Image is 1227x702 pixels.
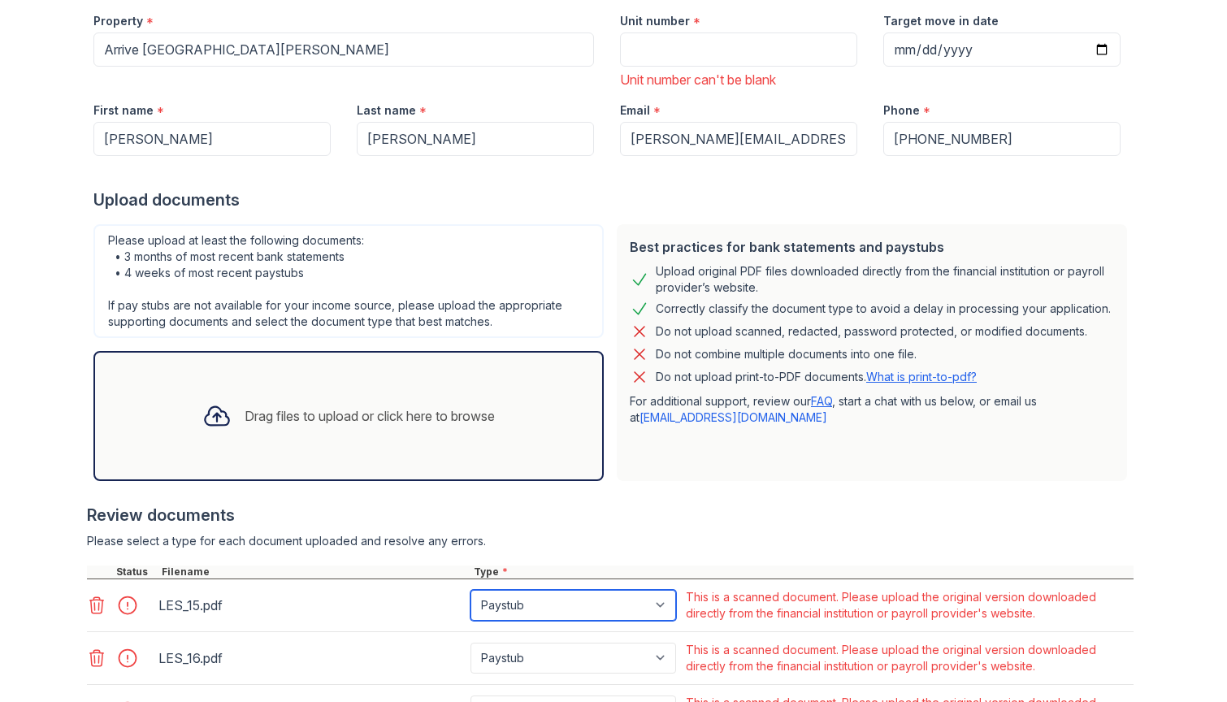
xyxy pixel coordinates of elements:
[883,13,999,29] label: Target move in date
[656,344,917,364] div: Do not combine multiple documents into one file.
[357,102,416,119] label: Last name
[811,394,832,408] a: FAQ
[620,102,650,119] label: Email
[87,504,1134,526] div: Review documents
[630,393,1114,426] p: For additional support, review our , start a chat with us below, or email us at
[686,589,1130,622] div: This is a scanned document. Please upload the original version downloaded directly from the finan...
[93,224,604,338] div: Please upload at least the following documents: • 3 months of most recent bank statements • 4 wee...
[630,237,1114,257] div: Best practices for bank statements and paystubs
[656,299,1111,318] div: Correctly classify the document type to avoid a delay in processing your application.
[640,410,827,424] a: [EMAIL_ADDRESS][DOMAIN_NAME]
[686,642,1130,674] div: This is a scanned document. Please upload the original version downloaded directly from the finan...
[158,645,464,671] div: LES_16.pdf
[620,70,857,89] div: Unit number can't be blank
[93,188,1134,211] div: Upload documents
[93,13,143,29] label: Property
[158,592,464,618] div: LES_15.pdf
[113,565,158,578] div: Status
[620,13,690,29] label: Unit number
[93,102,154,119] label: First name
[470,565,1134,578] div: Type
[158,565,470,578] div: Filename
[245,406,495,426] div: Drag files to upload or click here to browse
[656,263,1114,296] div: Upload original PDF files downloaded directly from the financial institution or payroll provider’...
[656,369,977,385] p: Do not upload print-to-PDF documents.
[656,322,1087,341] div: Do not upload scanned, redacted, password protected, or modified documents.
[866,370,977,383] a: What is print-to-pdf?
[87,533,1134,549] div: Please select a type for each document uploaded and resolve any errors.
[883,102,920,119] label: Phone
